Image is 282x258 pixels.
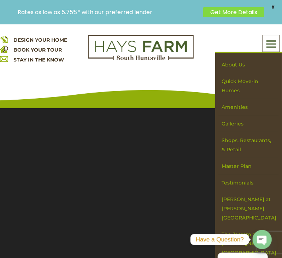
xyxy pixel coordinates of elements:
a: Quick Move-in Homes [218,73,278,99]
a: hays farm homes huntsville development [88,55,194,62]
a: Testimonials [218,175,278,191]
a: Get More Details [203,7,264,17]
a: [PERSON_NAME] at [PERSON_NAME][GEOGRAPHIC_DATA] [218,191,278,226]
a: BOOK YOUR TOUR [13,47,62,53]
a: DESIGN YOUR HOME [13,37,67,43]
a: Shops, Restaurants, & Retail [218,132,278,158]
a: About Us [218,57,278,73]
a: Galleries [218,116,278,132]
span: X [268,2,278,12]
a: STAY IN THE KNOW [13,57,64,63]
img: Logo [88,35,194,60]
a: Master Plan [218,158,278,175]
a: Amenities [218,99,278,116]
p: Rates as low as 5.75%* with our preferred lender [18,9,200,16]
